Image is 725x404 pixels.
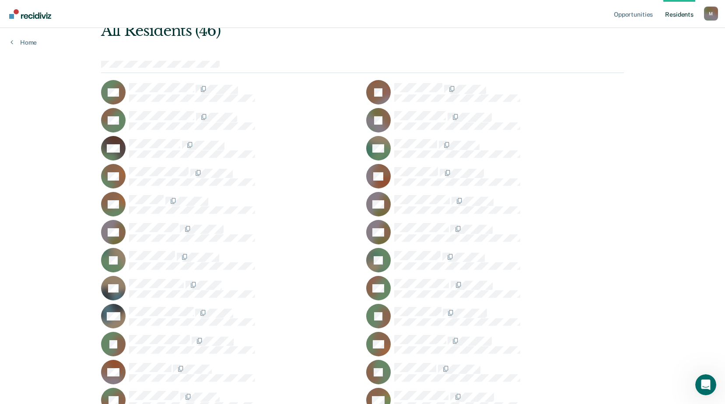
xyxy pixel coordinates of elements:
div: M [704,7,718,21]
div: All Residents (46) [101,22,519,40]
iframe: Intercom live chat [695,374,716,395]
img: Recidiviz [9,9,51,19]
button: Profile dropdown button [704,7,718,21]
a: Home [11,38,37,46]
